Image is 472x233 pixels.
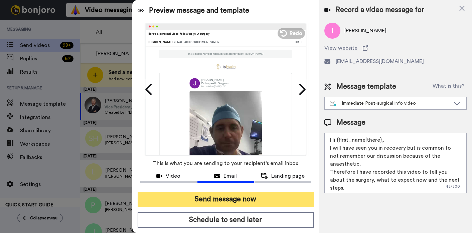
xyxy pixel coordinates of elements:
img: AATXAJyg8ucWaqR3qXsjqopWeOisTT1W69xcs-1Qe9aC=s96-c [189,78,200,88]
button: Schedule to send later [138,212,314,228]
p: Orthopaedic Surgeon [201,82,228,85]
span: Landing page [271,172,305,180]
textarea: Hi {first_name|there}, I will have seen you in recovery but is common to not remember our discuss... [324,133,467,193]
span: Video [166,172,180,180]
img: a97285ef-e72e-44f2-b1ca-7aeecc5a3e77 [215,63,236,71]
span: Message template [336,82,396,92]
img: nextgen-template.svg [330,101,336,106]
span: This is what you are sending to your recipient’s email inbox [153,156,298,171]
div: [PERSON_NAME] [148,40,295,44]
p: [PERSON_NAME] [201,78,228,82]
div: [DATE] [295,40,304,44]
button: Send message now [138,192,314,207]
div: Immediate Post-surgical info video [330,100,450,107]
span: View website [324,44,357,52]
img: 9k= [189,91,262,163]
a: View website [324,44,467,52]
span: [EMAIL_ADDRESS][DOMAIN_NAME] [336,57,424,65]
span: Message [336,118,365,128]
span: Email [223,172,237,180]
p: This is a personal video message recorded for you by [PERSON_NAME] [188,52,264,56]
p: Recorded on [DATE] UTC [201,85,228,88]
button: What is this? [431,82,467,92]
